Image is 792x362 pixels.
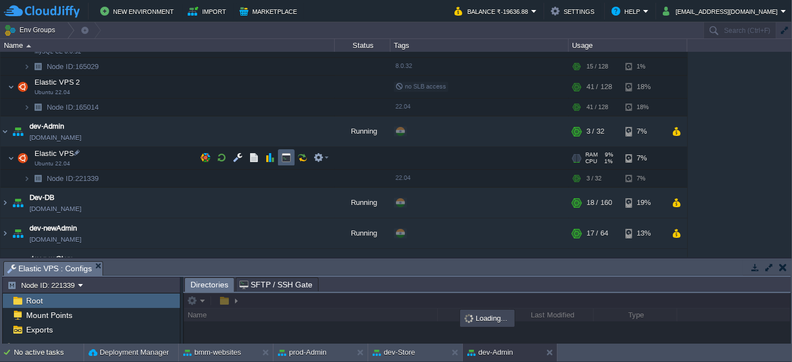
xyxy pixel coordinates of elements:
div: Status [335,39,390,52]
span: 1% [602,158,613,165]
span: 22.04 [395,174,410,181]
button: prod-Admin [278,347,326,358]
span: 9% [602,151,613,158]
a: dev-Admin [30,121,64,132]
span: 8.0.32 [395,62,412,69]
div: Running [335,116,390,146]
span: Favorites [14,343,51,353]
img: AMDAwAAAACH5BAEAAAAALAAAAAABAAEAAAICRAEAOw== [10,249,26,279]
span: Directories [190,278,228,292]
div: 19% [625,188,662,218]
div: 18% [625,99,662,116]
div: Running [335,188,390,218]
div: 8% [625,249,662,279]
img: AMDAwAAAACH5BAEAAAAALAAAAAABAAEAAAICRAEAOw== [23,58,30,75]
img: AMDAwAAAACH5BAEAAAAALAAAAAABAAEAAAICRAEAOw== [23,99,30,116]
img: AMDAwAAAACH5BAEAAAAALAAAAAABAAEAAAICRAEAOw== [1,116,9,146]
span: 165014 [46,102,100,112]
button: Settings [551,4,598,18]
img: AMDAwAAAACH5BAEAAAAALAAAAAABAAEAAAICRAEAOw== [10,218,26,248]
div: 41 / 128 [586,99,608,116]
div: 7% [625,170,662,187]
div: 15 / 128 [586,58,608,75]
div: Usage [569,39,687,52]
div: 3 / 32 [586,116,604,146]
span: Ubuntu 22.04 [35,160,70,167]
span: 165029 [46,62,100,71]
span: [DOMAIN_NAME] [30,132,81,143]
span: CPU [585,158,597,165]
button: Marketplace [239,4,300,18]
span: Elastic VPS : Configs [7,262,92,276]
img: AMDAwAAAACH5BAEAAAAALAAAAAABAAEAAAICRAEAOw== [15,76,31,98]
span: no SLB access [395,83,446,90]
img: AMDAwAAAACH5BAEAAAAALAAAAAABAAEAAAICRAEAOw== [10,188,26,218]
div: Running [335,249,390,279]
div: 7% [625,116,662,146]
button: dev-Store [373,347,415,358]
img: AMDAwAAAACH5BAEAAAAALAAAAAABAAEAAAICRAEAOw== [8,76,14,98]
div: Running [335,218,390,248]
button: New Environment [100,4,177,18]
span: 221339 [46,174,100,183]
div: Name [1,39,334,52]
button: Deployment Manager [89,347,169,358]
div: 3 / 32 [586,170,602,187]
button: Import [188,4,229,18]
a: Root [24,296,45,306]
img: AMDAwAAAACH5BAEAAAAALAAAAAABAAEAAAICRAEAOw== [30,170,46,187]
span: Elastic VPS [33,149,76,158]
div: Loading... [461,311,514,326]
a: Elastic VPSUbuntu 22.04 [33,149,76,158]
button: Env Groups [4,22,59,38]
img: AMDAwAAAACH5BAEAAAAALAAAAAABAAEAAAICRAEAOw== [15,147,31,169]
a: Node ID:165029 [46,62,100,71]
button: bmm-websites [183,347,241,358]
a: dev-newAdmin [30,223,77,234]
span: SFTP / SSH Gate [239,278,312,291]
span: [DOMAIN_NAME] [30,234,81,245]
span: RAM [585,151,598,158]
span: Ubuntu 22.04 [35,89,70,96]
a: Node ID:165014 [46,102,100,112]
img: AMDAwAAAACH5BAEAAAAALAAAAAABAAEAAAICRAEAOw== [23,170,30,187]
div: 32 / 32 [586,249,608,279]
div: 41 / 128 [586,76,612,98]
button: Help [612,4,643,18]
img: AMDAwAAAACH5BAEAAAAALAAAAAABAAEAAAICRAEAOw== [1,249,9,279]
a: dev-newStore [30,253,74,265]
span: Elastic VPS 2 [33,77,81,87]
a: Exports [24,325,55,335]
div: 18% [625,76,662,98]
img: AMDAwAAAACH5BAEAAAAALAAAAAABAAEAAAICRAEAOw== [30,99,46,116]
img: CloudJiffy [4,4,80,18]
span: Node ID: [47,174,75,183]
div: 17 / 64 [586,218,608,248]
img: AMDAwAAAACH5BAEAAAAALAAAAAABAAEAAAICRAEAOw== [1,188,9,218]
a: Dev-DB [30,192,55,203]
a: Elastic VPS 2Ubuntu 22.04 [33,78,81,86]
button: Node ID: 221339 [7,280,78,290]
span: 22.04 [395,103,410,110]
span: MySQL CE 8.0.32 [35,48,81,55]
span: Node ID: [47,103,75,111]
img: AMDAwAAAACH5BAEAAAAALAAAAAABAAEAAAICRAEAOw== [8,147,14,169]
button: [EMAIL_ADDRESS][DOMAIN_NAME] [663,4,781,18]
img: AMDAwAAAACH5BAEAAAAALAAAAAABAAEAAAICRAEAOw== [26,45,31,47]
a: Mount Points [24,310,74,320]
div: 18 / 160 [586,188,612,218]
img: AMDAwAAAACH5BAEAAAAALAAAAAABAAEAAAICRAEAOw== [1,218,9,248]
span: [DOMAIN_NAME] [30,203,81,214]
span: Node ID: [47,62,75,71]
div: 13% [625,218,662,248]
button: dev-Admin [467,347,513,358]
a: Node ID:221339 [46,174,100,183]
div: No active tasks [14,344,84,361]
